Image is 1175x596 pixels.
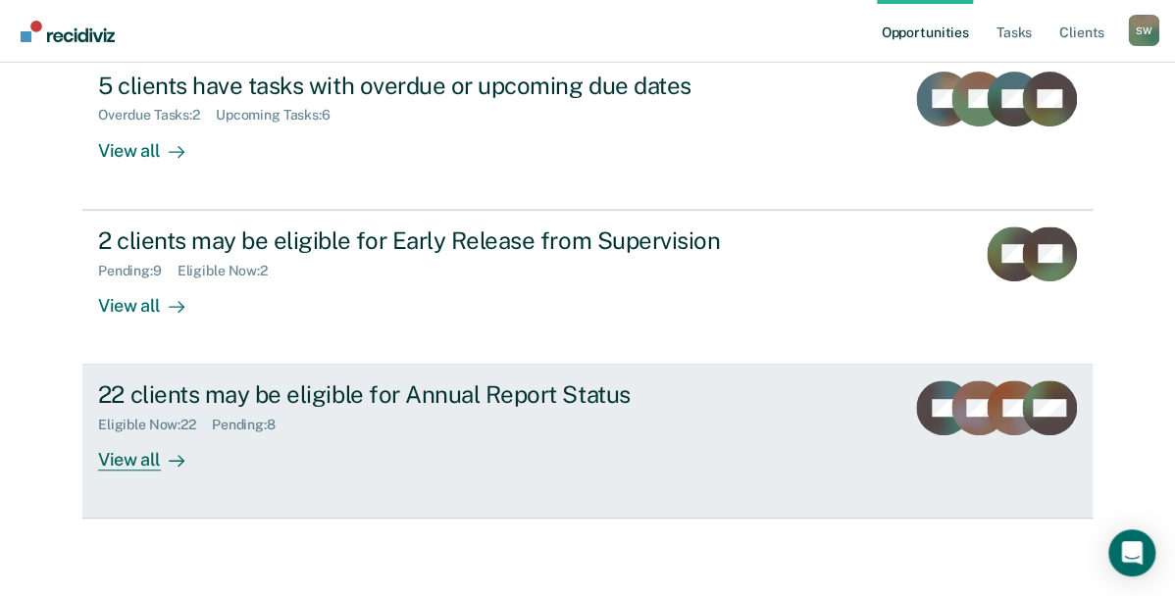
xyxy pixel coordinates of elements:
div: Upcoming Tasks : 6 [216,107,346,124]
button: Profile dropdown button [1128,15,1159,46]
div: Pending : 9 [98,263,178,279]
img: Recidiviz [21,21,115,42]
div: 5 clients have tasks with overdue or upcoming due dates [98,72,787,100]
div: Eligible Now : 22 [98,417,212,433]
div: View all [98,278,208,317]
a: 2 clients may be eligible for Early Release from SupervisionPending:9Eligible Now:2View all [82,210,1093,365]
div: Overdue Tasks : 2 [98,107,216,124]
div: 22 clients may be eligible for Annual Report Status [98,380,787,409]
div: 2 clients may be eligible for Early Release from Supervision [98,226,787,255]
a: 5 clients have tasks with overdue or upcoming due datesOverdue Tasks:2Upcoming Tasks:6View all [82,56,1093,210]
div: Pending : 8 [212,417,291,433]
div: S W [1128,15,1159,46]
div: Open Intercom Messenger [1108,529,1155,576]
div: View all [98,433,208,472]
div: Eligible Now : 2 [178,263,283,279]
div: View all [98,124,208,162]
a: 22 clients may be eligible for Annual Report StatusEligible Now:22Pending:8View all [82,365,1093,519]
